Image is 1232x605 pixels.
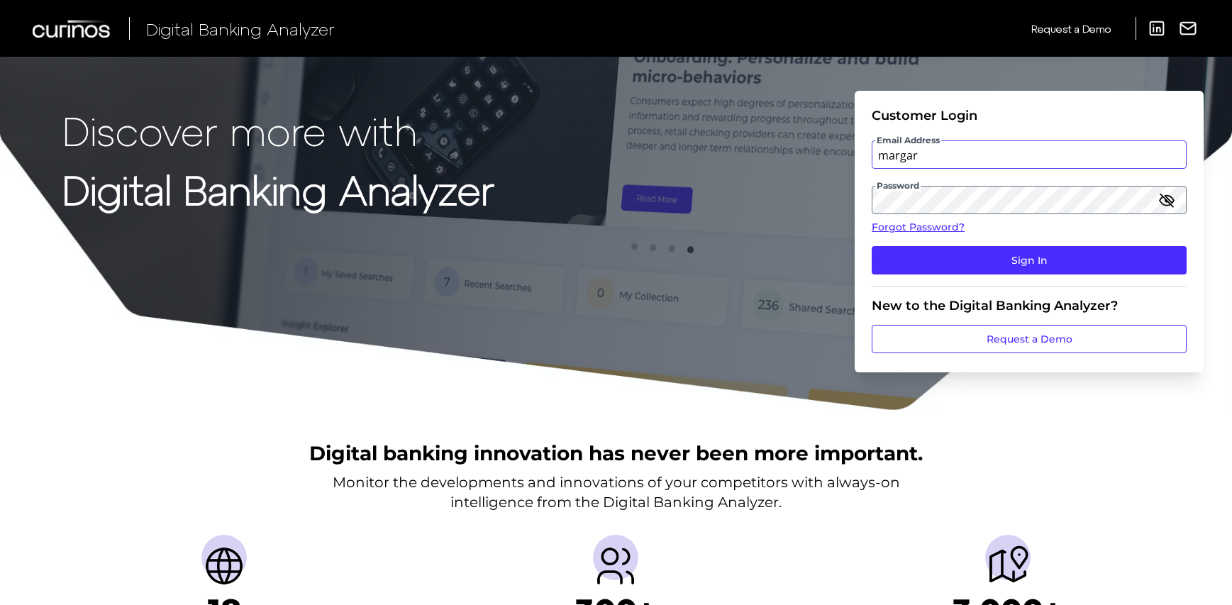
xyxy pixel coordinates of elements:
[1031,17,1111,40] a: Request a Demo
[309,440,923,467] h2: Digital banking innovation has never been more important.
[872,298,1187,313] div: New to the Digital Banking Analyzer?
[1031,23,1111,35] span: Request a Demo
[985,543,1031,589] img: Journeys
[872,246,1187,274] button: Sign In
[62,165,494,213] strong: Digital Banking Analyzer
[875,135,941,146] span: Email Address
[146,18,335,39] span: Digital Banking Analyzer
[872,220,1187,235] a: Forgot Password?
[201,543,247,589] img: Countries
[33,20,112,38] img: Curinos
[872,108,1187,123] div: Customer Login
[333,472,900,512] p: Monitor the developments and innovations of your competitors with always-on intelligence from the...
[875,180,921,192] span: Password
[593,543,638,589] img: Providers
[62,108,494,152] p: Discover more with
[872,325,1187,353] a: Request a Demo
